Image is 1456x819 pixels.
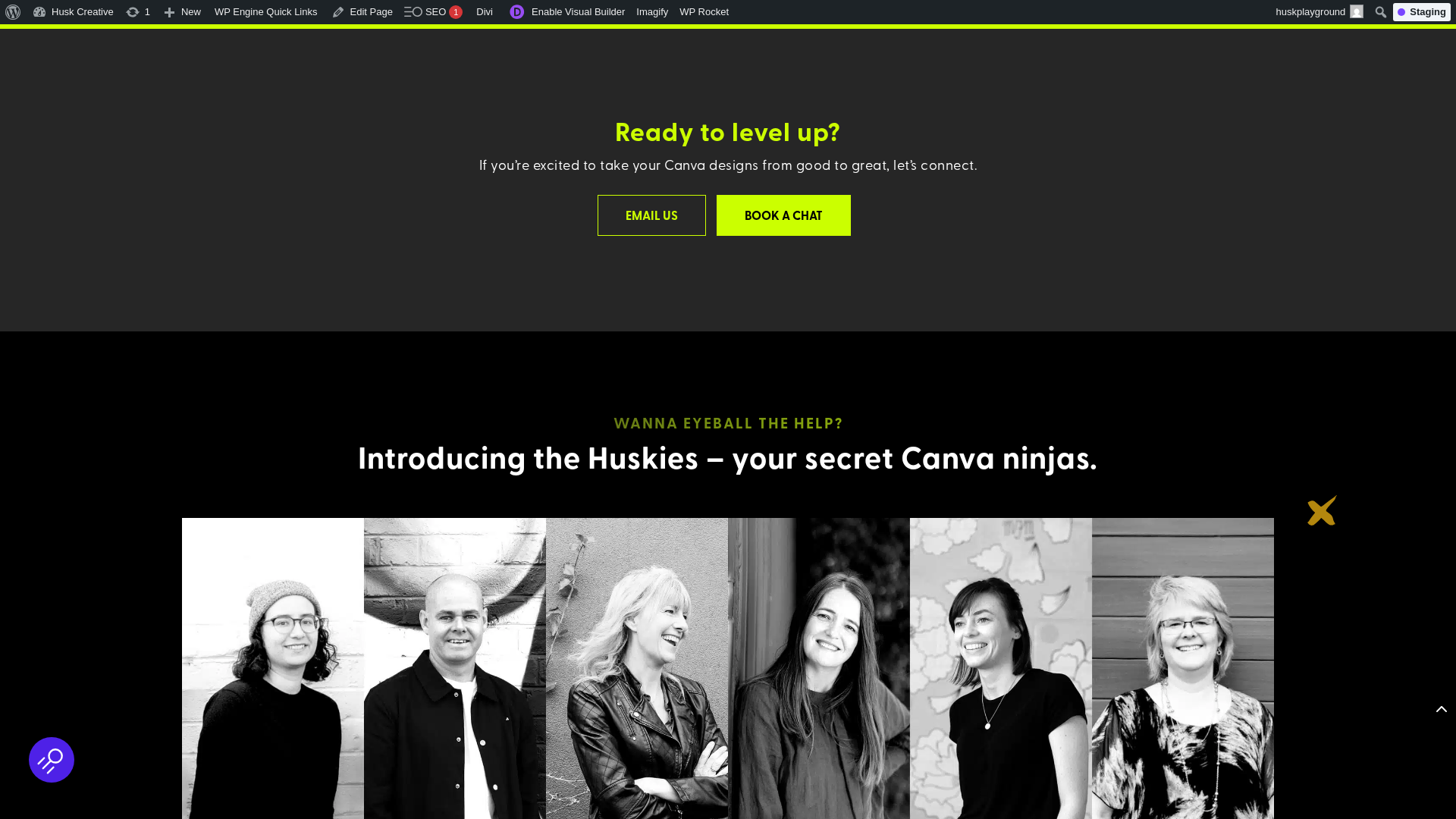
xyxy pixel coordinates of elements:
strong: Ready to level up? [615,112,841,149]
span: huskplayground [1276,6,1346,17]
p: If you’re excited to take your Canva designs from good to great, let’s connect. [379,153,1077,177]
h5: WANNA EYEBALL THE HELP? [182,413,1274,439]
div: Staging [1393,3,1451,21]
div: 1 [449,5,463,19]
a: Book a chat [717,195,851,235]
a: Email us [598,195,706,235]
h3: Introducing the Huskies – your secret Canva ninjas. [182,439,1274,483]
